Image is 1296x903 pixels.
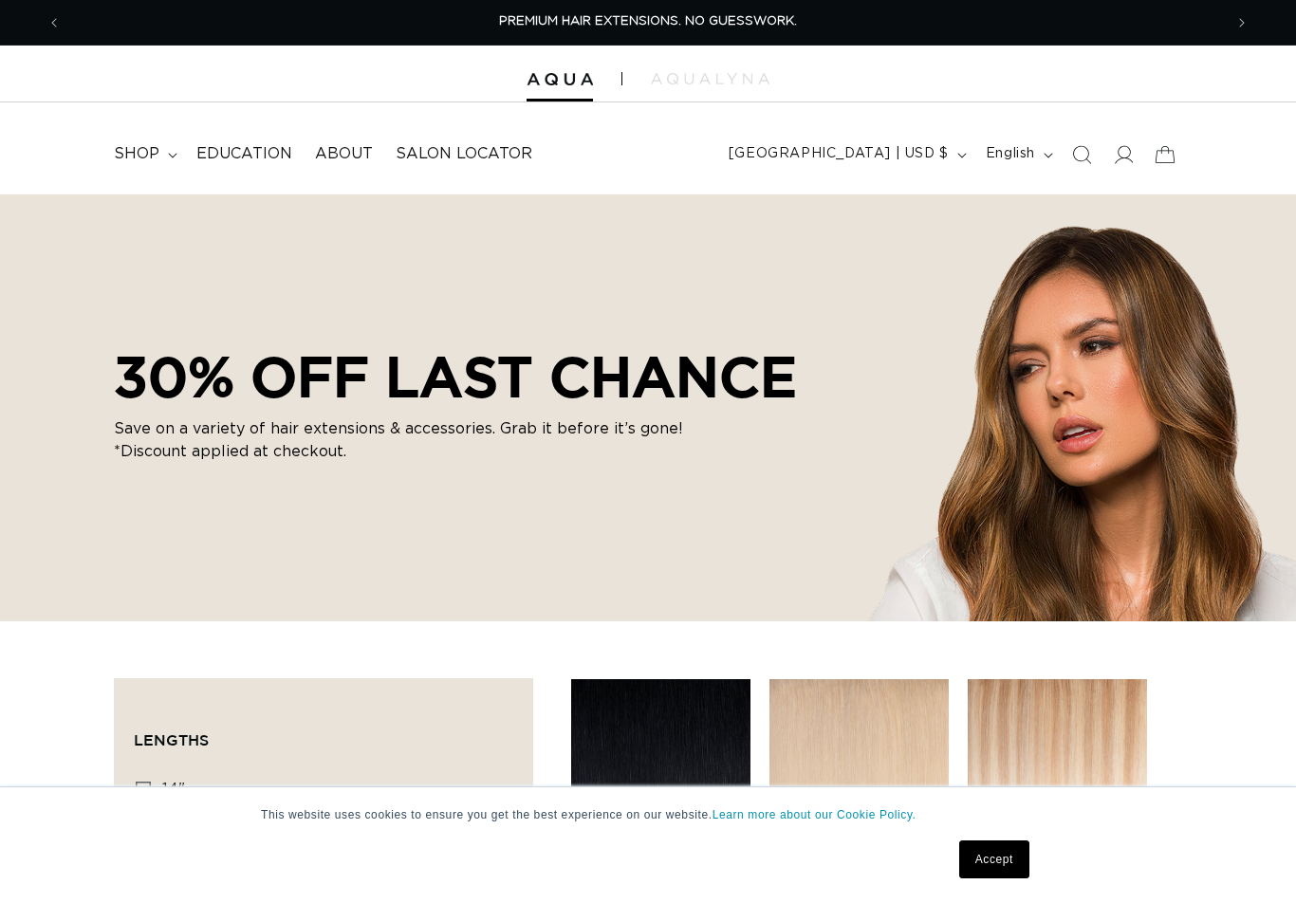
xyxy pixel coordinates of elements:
[134,731,209,748] span: Lengths
[717,137,974,173] button: [GEOGRAPHIC_DATA] | USD $
[114,343,797,410] h2: 30% OFF LAST CHANCE
[729,144,949,164] span: [GEOGRAPHIC_DATA] | USD $
[1061,134,1102,175] summary: Search
[304,133,384,175] a: About
[102,133,185,175] summary: shop
[651,73,769,84] img: aqualyna.com
[162,782,185,797] span: 14"
[713,808,916,821] a: Learn more about our Cookie Policy.
[114,144,159,164] span: shop
[114,417,683,463] p: Save on a variety of hair extensions & accessories. Grab it before it’s gone! *Discount applied a...
[185,133,304,175] a: Education
[261,806,1035,823] p: This website uses cookies to ensure you get the best experience on our website.
[959,840,1029,878] a: Accept
[499,15,797,28] span: PREMIUM HAIR EXTENSIONS. NO GUESSWORK.
[396,144,532,164] span: Salon Locator
[134,698,513,766] summary: Lengths (0 selected)
[527,73,593,86] img: Aqua Hair Extensions
[1221,5,1263,41] button: Next announcement
[315,144,373,164] span: About
[196,144,292,164] span: Education
[33,5,75,41] button: Previous announcement
[986,144,1035,164] span: English
[974,137,1061,173] button: English
[384,133,544,175] a: Salon Locator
